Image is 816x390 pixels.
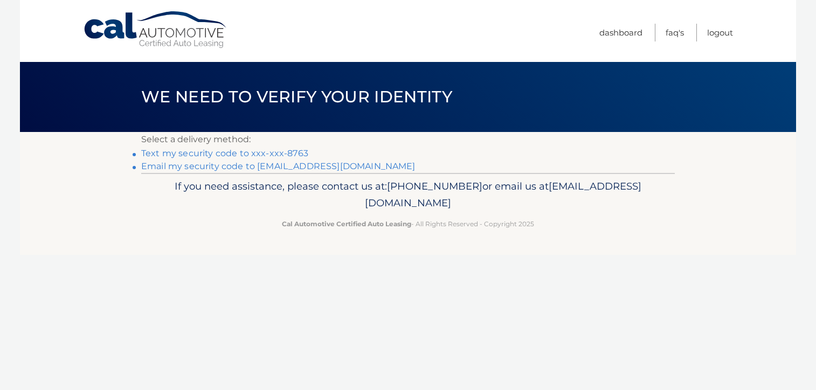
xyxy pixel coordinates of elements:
[141,161,416,171] a: Email my security code to [EMAIL_ADDRESS][DOMAIN_NAME]
[148,218,668,229] p: - All Rights Reserved - Copyright 2025
[666,24,684,41] a: FAQ's
[282,220,411,228] strong: Cal Automotive Certified Auto Leasing
[599,24,642,41] a: Dashboard
[387,180,482,192] span: [PHONE_NUMBER]
[141,148,308,158] a: Text my security code to xxx-xxx-8763
[83,11,229,49] a: Cal Automotive
[141,132,675,147] p: Select a delivery method:
[707,24,733,41] a: Logout
[148,178,668,212] p: If you need assistance, please contact us at: or email us at
[141,87,452,107] span: We need to verify your identity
